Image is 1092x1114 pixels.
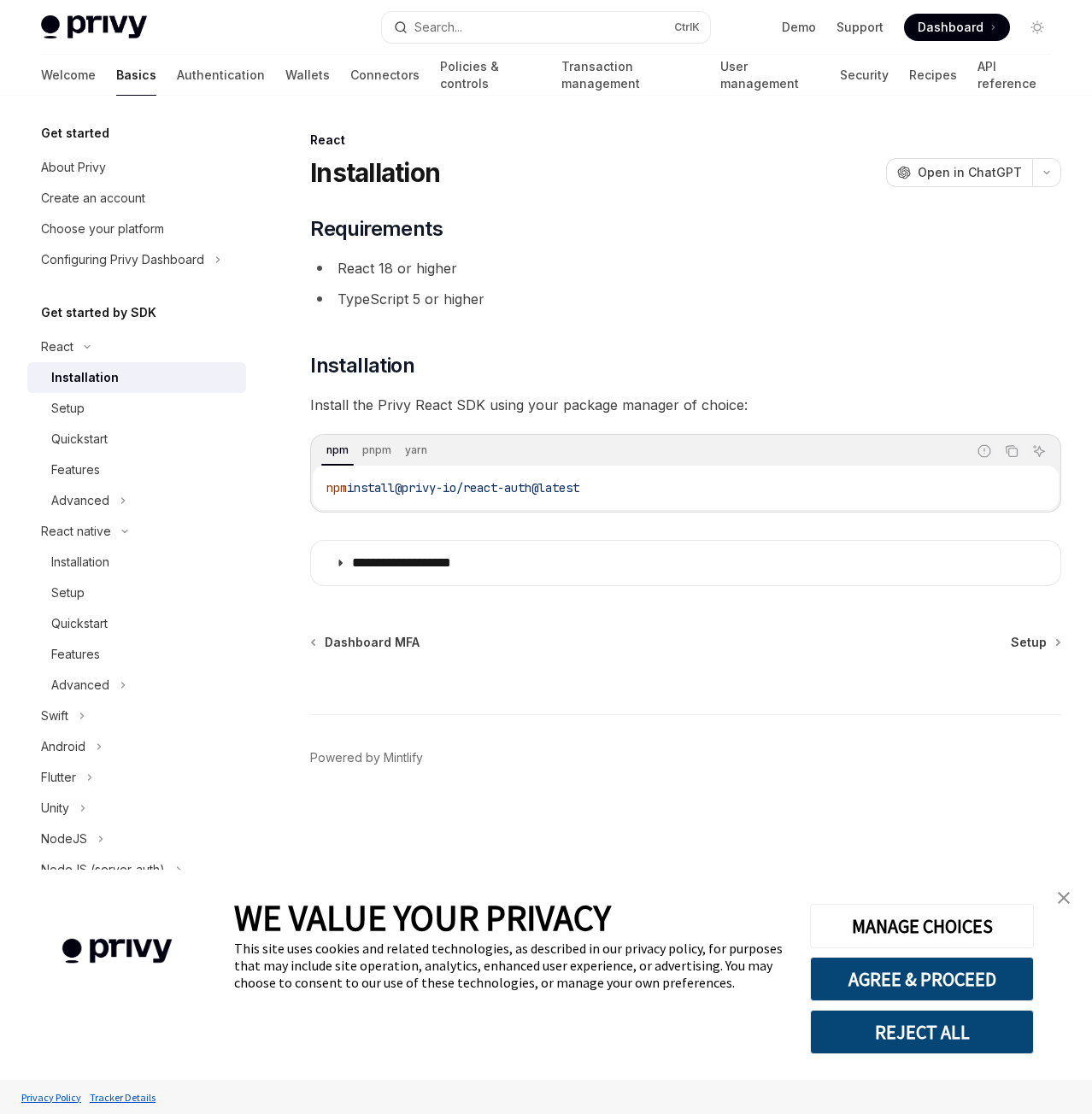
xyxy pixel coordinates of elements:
a: Dashboard MFA [312,634,420,651]
span: Dashboard [918,19,983,36]
a: Privacy Policy [17,1082,85,1112]
a: Welcome [41,55,96,96]
button: Toggle Configuring Privy Dashboard section [27,244,246,275]
div: npm [321,440,354,460]
a: Installation [27,547,246,578]
button: Toggle Unity section [27,793,246,824]
div: Features [51,460,100,480]
li: TypeScript 5 or higher [310,287,1061,311]
div: yarn [400,440,432,460]
a: Features [27,454,246,485]
button: Toggle Advanced section [27,670,246,701]
div: Unity [41,798,69,818]
div: Quickstart [51,613,108,634]
a: Demo [782,19,816,36]
div: This site uses cookies and related technologies, as described in our privacy policy, for purposes... [234,940,784,991]
a: Recipes [909,55,957,96]
a: Policies & controls [440,55,541,96]
a: Wallets [285,55,330,96]
a: close banner [1047,881,1081,915]
div: pnpm [357,440,396,460]
span: Install the Privy React SDK using your package manager of choice: [310,393,1061,417]
span: WE VALUE YOUR PRIVACY [234,895,611,940]
span: Open in ChatGPT [918,164,1022,181]
a: Connectors [350,55,420,96]
a: Transaction management [561,55,701,96]
div: Search... [414,17,462,38]
div: Advanced [51,675,109,695]
button: Open in ChatGPT [886,158,1032,187]
a: Setup [27,393,246,424]
div: NodeJS [41,829,87,849]
button: Copy the contents from the code block [1001,440,1023,462]
a: Setup [27,578,246,608]
h1: Installation [310,157,440,188]
button: Toggle Flutter section [27,762,246,793]
button: Ask AI [1028,440,1050,462]
div: Installation [51,552,109,572]
span: install [347,480,395,495]
div: React native [41,521,111,542]
button: Toggle dark mode [1024,14,1051,41]
button: REJECT ALL [810,1010,1034,1054]
li: React 18 or higher [310,256,1061,280]
div: React [310,132,1061,149]
h5: Get started by SDK [41,302,156,323]
a: User management [720,55,819,96]
div: Advanced [51,490,109,511]
span: Dashboard MFA [325,634,420,651]
span: Ctrl K [674,21,700,34]
a: Basics [116,55,156,96]
div: Features [51,644,100,665]
div: Quickstart [51,429,108,449]
a: API reference [978,55,1051,96]
button: AGREE & PROCEED [810,957,1034,1001]
button: Toggle Swift section [27,701,246,731]
span: Installation [310,352,414,379]
a: Support [837,19,884,36]
span: npm [326,480,347,495]
a: Create an account [27,183,246,214]
div: Android [41,736,85,757]
button: Toggle React native section [27,516,246,547]
span: Requirements [310,215,443,243]
a: Authentication [177,55,265,96]
a: Tracker Details [85,1082,160,1112]
button: Toggle React section [27,331,246,362]
div: Choose your platform [41,219,164,239]
a: Choose your platform [27,214,246,244]
a: Installation [27,362,246,393]
div: Configuring Privy Dashboard [41,249,204,270]
button: MANAGE CHOICES [810,904,1034,948]
div: Setup [51,583,85,603]
button: Report incorrect code [973,440,995,462]
a: Quickstart [27,608,246,639]
button: Toggle NodeJS section [27,824,246,854]
a: Security [840,55,889,96]
button: Open search [382,12,709,43]
div: Flutter [41,767,76,788]
img: light logo [41,15,147,39]
button: Toggle Android section [27,731,246,762]
a: About Privy [27,152,246,183]
div: Setup [51,398,85,419]
div: Installation [51,367,119,388]
div: NodeJS (server-auth) [41,859,165,880]
h5: Get started [41,123,109,144]
div: About Privy [41,157,106,178]
img: close banner [1058,892,1070,904]
div: Create an account [41,188,145,208]
a: Dashboard [904,14,1010,41]
a: Setup [1011,634,1060,651]
span: Setup [1011,634,1047,651]
button: Toggle Advanced section [27,485,246,516]
a: Powered by Mintlify [310,749,423,766]
div: Swift [41,706,68,726]
a: Features [27,639,246,670]
a: Quickstart [27,424,246,454]
span: @privy-io/react-auth@latest [395,480,579,495]
button: Toggle NodeJS (server-auth) section [27,854,246,885]
div: React [41,337,73,357]
img: company logo [26,914,208,988]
